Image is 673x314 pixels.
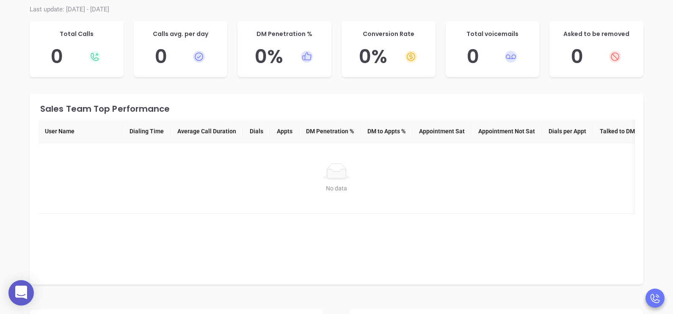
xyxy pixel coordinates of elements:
[142,45,219,68] h5: 0
[48,184,625,193] div: No data
[558,45,635,68] h5: 0
[454,45,531,68] h5: 0
[246,45,323,68] h5: 0 %
[17,5,656,14] p: Last update: [DATE] - [DATE]
[454,30,531,39] p: Total voicemails
[472,120,542,143] th: Appointment Not Sat
[246,30,323,39] p: DM Penetration %
[142,30,219,39] p: Calls avg. per day
[350,45,427,68] h5: 0 %
[361,120,412,143] th: DM to Appts %
[38,30,115,39] p: Total Calls
[40,105,635,113] div: Sales Team Top Performance
[350,30,427,39] p: Conversion Rate
[299,120,361,143] th: DM Penetration %
[171,120,243,143] th: Average Call Duration
[542,120,593,143] th: Dials per Appt
[412,120,472,143] th: Appointment Sat
[243,120,270,143] th: Dials
[558,30,635,39] p: Asked to be removed
[270,120,299,143] th: Appts
[593,120,642,143] th: Talked to DM
[123,120,171,143] th: Dialing Time
[38,45,115,68] h5: 0
[38,120,123,143] th: User Name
